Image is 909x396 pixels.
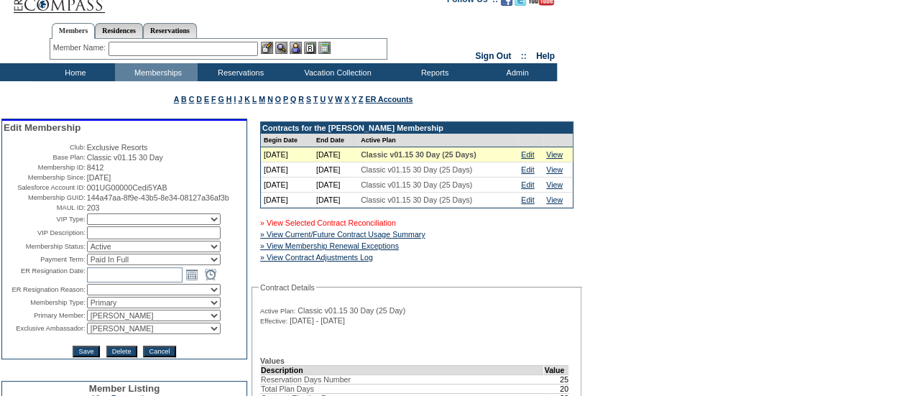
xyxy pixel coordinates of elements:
[4,173,86,182] td: Membership Since:
[260,230,425,239] a: » View Current/Future Contract Usage Summary
[260,317,287,326] span: Effective:
[198,63,280,81] td: Reservations
[87,143,148,152] span: Exclusive Resorts
[260,241,399,250] a: » View Membership Renewal Exceptions
[189,95,195,103] a: C
[306,95,311,103] a: S
[261,162,313,178] td: [DATE]
[259,95,265,103] a: M
[4,241,86,252] td: Membership Status:
[359,95,364,103] a: Z
[106,346,137,357] input: Delete
[184,267,200,282] a: Open the calendar popup.
[536,51,555,61] a: Help
[204,95,209,103] a: E
[313,147,358,162] td: [DATE]
[89,383,160,394] span: Member Listing
[4,267,86,282] td: ER Resignation Date:
[521,150,534,159] a: Edit
[87,203,100,212] span: 203
[318,42,331,54] img: b_calculator.gif
[4,143,86,152] td: Club:
[211,95,216,103] a: F
[313,193,358,208] td: [DATE]
[261,122,573,134] td: Contracts for the [PERSON_NAME] Membership
[261,134,313,147] td: Begin Date
[4,163,86,172] td: Membership ID:
[313,95,318,103] a: T
[313,178,358,193] td: [DATE]
[196,95,202,103] a: D
[335,95,342,103] a: W
[53,42,109,54] div: Member Name:
[474,63,557,81] td: Admin
[87,153,163,162] span: Classic v01.15 30 Day
[260,356,285,365] b: Values
[298,95,304,103] a: R
[544,374,569,384] td: 25
[260,253,373,262] a: » View Contract Adjustments Log
[267,95,273,103] a: N
[261,147,313,162] td: [DATE]
[328,95,333,103] a: V
[361,180,472,189] span: Classic v01.15 30 Day (25 Days)
[261,375,351,384] span: Reservation Days Number
[320,95,326,103] a: U
[546,195,563,204] a: View
[280,63,392,81] td: Vacation Collection
[260,218,396,227] a: » View Selected Contract Reconciliation
[244,95,250,103] a: K
[475,51,511,61] a: Sign Out
[344,95,349,103] a: X
[361,195,472,204] span: Classic v01.15 30 Day (25 Days)
[4,297,86,308] td: Membership Type:
[544,365,569,374] td: Value
[259,283,316,292] legend: Contract Details
[203,267,218,282] a: Open the time view popup.
[252,95,257,103] a: L
[4,226,86,239] td: VIP Description:
[87,173,111,182] span: [DATE]
[226,95,232,103] a: H
[238,95,242,103] a: J
[521,51,527,61] span: ::
[313,162,358,178] td: [DATE]
[260,307,295,316] span: Active Plan:
[4,122,80,133] span: Edit Membership
[290,42,302,54] img: Impersonate
[261,42,273,54] img: b_edit.gif
[218,95,223,103] a: G
[234,95,236,103] a: I
[313,134,358,147] td: End Date
[4,284,86,295] td: ER Resignation Reason:
[174,95,179,103] a: A
[521,180,534,189] a: Edit
[32,63,115,81] td: Home
[4,310,86,321] td: Primary Member:
[52,23,96,39] a: Members
[95,23,143,38] a: Residences
[392,63,474,81] td: Reports
[4,213,86,225] td: VIP Type:
[275,42,287,54] img: View
[4,323,86,334] td: Exclusive Ambassador:
[290,95,296,103] a: Q
[297,306,405,315] span: Classic v01.15 30 Day (25 Day)
[115,63,198,81] td: Memberships
[544,384,569,393] td: 20
[4,193,86,202] td: Membership GUID:
[261,385,314,393] span: Total Plan Days
[4,183,86,192] td: Salesforce Account ID:
[143,23,197,38] a: Reservations
[4,153,86,162] td: Base Plan:
[261,193,313,208] td: [DATE]
[351,95,356,103] a: Y
[73,346,99,357] input: Save
[304,42,316,54] img: Reservations
[361,165,472,174] span: Classic v01.15 30 Day (25 Days)
[87,163,104,172] span: 8412
[521,195,534,204] a: Edit
[283,95,288,103] a: P
[143,346,175,357] input: Cancel
[4,203,86,212] td: MAUL ID:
